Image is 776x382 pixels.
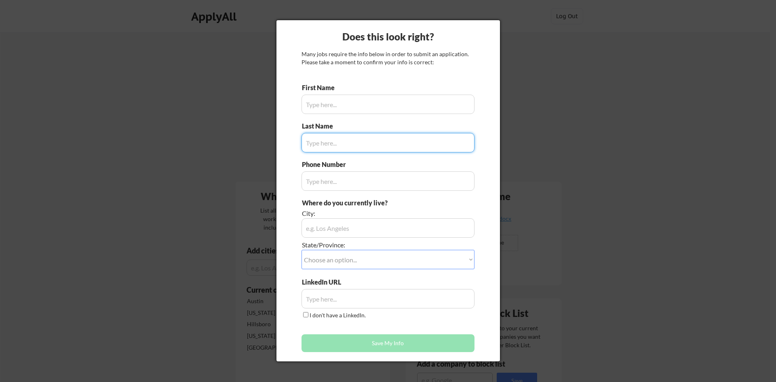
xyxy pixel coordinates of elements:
div: Where do you currently live? [302,198,429,207]
div: First Name [302,83,341,92]
input: Type here... [302,171,474,191]
input: Type here... [302,95,474,114]
div: Does this look right? [276,30,500,44]
button: Save My Info [302,334,474,352]
div: City: [302,209,429,218]
div: Phone Number [302,160,350,169]
input: Type here... [302,133,474,152]
div: State/Province: [302,241,429,249]
input: Type here... [302,289,474,308]
div: Many jobs require the info below in order to submit an application. Please take a moment to confi... [302,50,474,66]
input: e.g. Los Angeles [302,218,474,238]
div: Last Name [302,122,341,131]
label: I don't have a LinkedIn. [310,312,366,319]
div: LinkedIn URL [302,278,362,287]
